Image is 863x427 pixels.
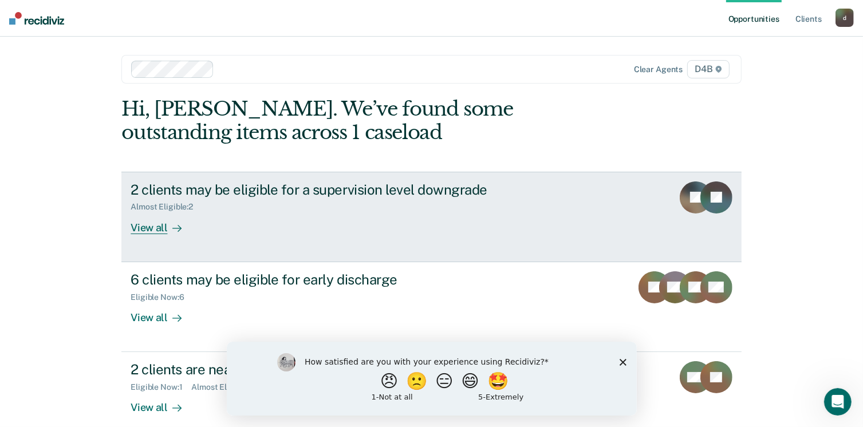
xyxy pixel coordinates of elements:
[131,271,533,288] div: 6 clients may be eligible for early discharge
[131,202,202,212] div: Almost Eligible : 2
[836,9,854,27] button: d
[131,181,533,198] div: 2 clients may be eligible for a supervision level downgrade
[227,342,637,416] iframe: Survey by Kim from Recidiviz
[121,262,741,352] a: 6 clients may be eligible for early dischargeEligible Now:6View all
[9,12,64,25] img: Recidiviz
[131,302,195,324] div: View all
[121,172,741,262] a: 2 clients may be eligible for a supervision level downgradeAlmost Eligible:2View all
[634,65,683,74] div: Clear agents
[131,361,533,378] div: 2 clients are nearing or past their full-term release date
[131,212,195,234] div: View all
[131,382,191,392] div: Eligible Now : 1
[687,60,729,78] span: D4B
[131,292,193,302] div: Eligible Now : 6
[824,388,852,416] iframe: Intercom live chat
[191,382,262,392] div: Almost Eligible : 1
[121,97,617,144] div: Hi, [PERSON_NAME]. We’ve found some outstanding items across 1 caseload
[131,392,195,414] div: View all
